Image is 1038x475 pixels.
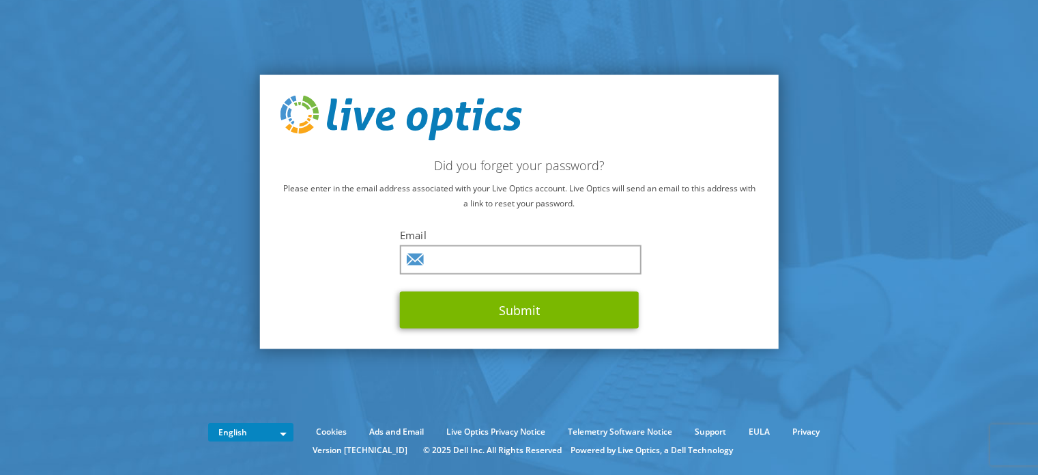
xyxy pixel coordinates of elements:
a: Live Optics Privacy Notice [436,424,556,439]
a: Support [684,424,736,439]
a: Cookies [306,424,357,439]
a: EULA [738,424,780,439]
a: Ads and Email [359,424,434,439]
a: Telemetry Software Notice [558,424,682,439]
a: Privacy [782,424,830,439]
li: © 2025 Dell Inc. All Rights Reserved [416,443,568,458]
button: Submit [400,291,639,328]
label: Email [400,228,639,241]
li: Powered by Live Optics, a Dell Technology [571,443,733,458]
li: Version [TECHNICAL_ID] [306,443,414,458]
p: Please enter in the email address associated with your Live Optics account. Live Optics will send... [280,180,758,211]
img: live_optics_svg.svg [280,96,521,141]
h2: Did you forget your password? [280,157,758,172]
